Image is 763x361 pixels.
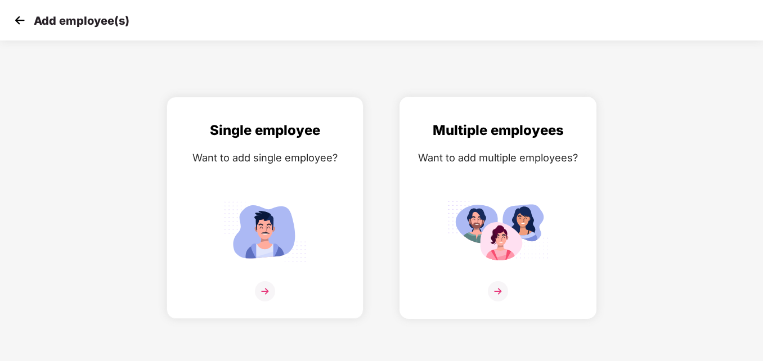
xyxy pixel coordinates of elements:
div: Want to add single employee? [178,150,352,166]
img: svg+xml;base64,PHN2ZyB4bWxucz0iaHR0cDovL3d3dy53My5vcmcvMjAwMC9zdmciIHdpZHRoPSIzNiIgaGVpZ2h0PSIzNi... [488,281,508,301]
img: svg+xml;base64,PHN2ZyB4bWxucz0iaHR0cDovL3d3dy53My5vcmcvMjAwMC9zdmciIHdpZHRoPSIzMCIgaGVpZ2h0PSIzMC... [11,12,28,29]
div: Want to add multiple employees? [411,150,585,166]
img: svg+xml;base64,PHN2ZyB4bWxucz0iaHR0cDovL3d3dy53My5vcmcvMjAwMC9zdmciIGlkPSJTaW5nbGVfZW1wbG95ZWUiIH... [214,196,316,267]
img: svg+xml;base64,PHN2ZyB4bWxucz0iaHR0cDovL3d3dy53My5vcmcvMjAwMC9zdmciIGlkPSJNdWx0aXBsZV9lbXBsb3llZS... [447,196,549,267]
div: Multiple employees [411,120,585,141]
p: Add employee(s) [34,14,129,28]
div: Single employee [178,120,352,141]
img: svg+xml;base64,PHN2ZyB4bWxucz0iaHR0cDovL3d3dy53My5vcmcvMjAwMC9zdmciIHdpZHRoPSIzNiIgaGVpZ2h0PSIzNi... [255,281,275,301]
